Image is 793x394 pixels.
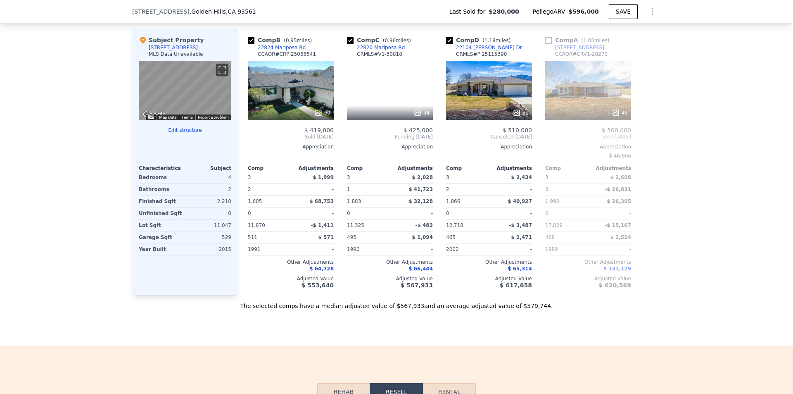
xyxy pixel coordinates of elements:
div: Map [139,61,231,120]
div: Adjusted Value [248,275,334,282]
div: - [491,244,532,255]
span: 3 [248,174,251,180]
span: 3 [446,174,449,180]
span: $ 46,606 [609,153,631,159]
button: Show Options [644,3,661,20]
div: 22104 [PERSON_NAME] Dr [456,44,522,51]
div: Adjusted Value [347,275,433,282]
span: $ 1,999 [313,174,334,180]
span: $ 32,128 [408,198,433,204]
div: Other Adjustments [347,259,433,265]
span: 0.95 [286,38,297,43]
span: -$ 1,411 [311,222,334,228]
span: $ 2,608 [610,174,631,180]
div: 34 [413,109,430,117]
a: 22104 [PERSON_NAME] Dr [446,44,522,51]
span: $ 65,314 [508,266,532,272]
div: - [590,244,631,255]
span: -$ 483 [415,222,433,228]
div: Year Built [139,244,183,255]
span: ( miles) [380,38,414,43]
button: Edit structure [139,127,231,134]
div: 1991 [248,244,289,255]
div: 11,047 [187,220,231,231]
button: Keyboard shortcuts [148,115,154,119]
div: 51 [513,109,529,117]
div: - [347,150,433,162]
span: $ 617,658 [500,282,532,289]
span: 11,870 [248,222,265,228]
div: 4 [187,172,231,183]
span: Sold [DATE] [248,134,334,140]
div: Comp A [545,36,613,44]
span: 468 [545,234,555,240]
span: Last Sold for [449,7,489,16]
a: Open this area in Google Maps (opens a new window) [141,110,168,120]
span: $ 64,728 [309,266,334,272]
span: 0 [347,210,350,216]
span: 3 [347,174,350,180]
div: - [392,208,433,219]
div: - [491,184,532,195]
span: ( miles) [280,38,315,43]
span: 0.96 [385,38,396,43]
div: Adjustments [390,165,433,172]
div: Comp [248,165,291,172]
span: Pellego ARV [533,7,569,16]
div: 3 [545,184,586,195]
div: Subject [185,165,231,172]
span: 1.18 [484,38,496,43]
span: , Golden Hills [190,7,256,16]
div: 60 [314,109,330,117]
div: [STREET_ADDRESS] [149,44,198,51]
span: $ 66,444 [408,266,433,272]
span: $ 500,000 [602,127,631,134]
span: Canceled [DATE] [446,134,532,140]
span: 1,990 [545,198,559,204]
span: 12,718 [446,222,463,228]
a: Report a problem [198,115,229,119]
div: 2002 [446,244,487,255]
span: $ 2,028 [412,174,433,180]
div: Other Adjustments [446,259,532,265]
div: Adjusted Value [446,275,532,282]
span: $ 2,434 [511,174,532,180]
div: 22820 Mariposa Rd [357,44,405,51]
span: $ 131,129 [603,266,631,272]
div: Garage Sqft [139,232,183,243]
div: 2,210 [187,196,231,207]
div: CRMLS # V1-30818 [357,51,402,57]
div: CCAOR # CRPI25066541 [258,51,316,57]
div: - [292,244,334,255]
div: Appreciation [347,143,433,150]
span: $ 26,305 [607,198,631,204]
div: - [292,184,334,195]
div: Lot Sqft [139,220,183,231]
div: CCAOR # CRV1-28270 [555,51,608,57]
div: Appreciation [545,143,631,150]
span: $ 419,000 [304,127,334,134]
div: Street View [139,61,231,120]
span: 495 [347,234,356,240]
div: - [491,208,532,219]
div: MLS Data Unavailable [149,51,203,57]
div: 2 [187,184,231,195]
span: 1,605 [248,198,262,204]
div: 2 [446,184,487,195]
div: Comp [347,165,390,172]
span: Sold [DATE] [545,134,631,140]
div: 1990 [347,244,388,255]
span: -$ 3,487 [509,222,532,228]
div: 1 [347,184,388,195]
span: , CA 93561 [226,8,256,15]
div: - [392,244,433,255]
button: Map Data [159,115,176,120]
div: Comp D [446,36,514,44]
div: 1989 [545,244,586,255]
span: $ 2,524 [610,234,631,240]
div: Comp C [347,36,414,44]
span: $ 1,094 [412,234,433,240]
div: Adjustments [588,165,631,172]
div: Comp [446,165,489,172]
div: Bedrooms [139,172,183,183]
